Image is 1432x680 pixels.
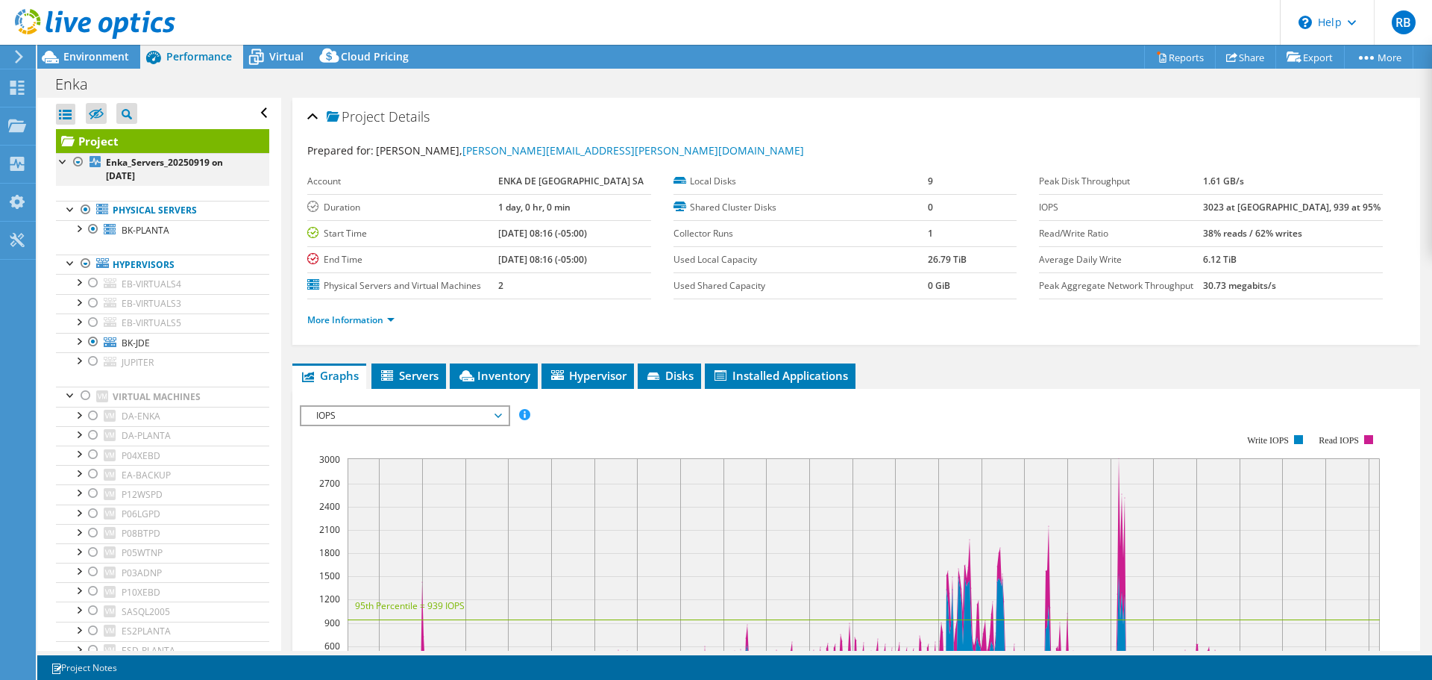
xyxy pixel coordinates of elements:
b: ENKA DE [GEOGRAPHIC_DATA] SA [498,175,644,187]
text: Read IOPS [1319,435,1360,446]
span: Disks [645,368,694,383]
a: Share [1215,46,1276,69]
a: EB-VIRTUALS4 [56,274,269,293]
span: P03ADNP [122,567,162,579]
a: More [1344,46,1413,69]
label: Account [307,174,498,189]
span: P08BTPD [122,527,160,540]
b: 30.73 megabits/s [1203,279,1276,292]
a: EB-VIRTUALS3 [56,294,269,314]
h1: Enka [48,76,111,93]
span: BK-PLANTA [122,224,169,237]
a: P05WTNP [56,543,269,563]
a: P08BTPD [56,524,269,543]
b: [DATE] 08:16 (-05:00) [498,253,587,266]
a: EB-VIRTUALS5 [56,314,269,333]
span: DA-ENKA [122,410,160,422]
text: 1500 [319,570,340,582]
span: Graphs [300,368,359,383]
span: Hypervisor [549,368,626,383]
b: [DATE] 08:16 (-05:00) [498,227,587,240]
span: ES2PLANTA [122,625,171,637]
b: Enka_Servers_20250919 on [DATE] [106,156,223,182]
a: DA-PLANTA [56,426,269,446]
text: 2700 [319,477,340,490]
span: IOPS [309,407,500,425]
a: Hypervisors [56,255,269,274]
b: 6.12 TiB [1203,253,1237,266]
span: RB [1392,10,1416,34]
b: 26.79 TiB [928,253,967,266]
label: Collector Runs [673,226,928,241]
b: 1.61 GB/s [1203,175,1244,187]
span: Cloud Pricing [341,49,409,63]
span: EB-VIRTUALS5 [122,316,181,329]
text: 1200 [319,593,340,605]
text: 95th Percentile = 939 IOPS [355,599,465,612]
label: Prepared for: [307,143,374,157]
span: Details [389,107,430,125]
span: P05WTNP [122,546,163,559]
span: Performance [166,49,232,63]
label: Peak Disk Throughput [1039,174,1203,189]
a: ES2PLANTA [56,622,269,641]
text: 3000 [319,453,340,466]
a: P10XEBD [56,582,269,602]
b: 0 GiB [928,279,950,292]
a: BK-PLANTA [56,220,269,240]
b: 0 [928,201,933,213]
a: P03ADNP [56,563,269,582]
label: Shared Cluster Disks [673,200,928,215]
a: [PERSON_NAME][EMAIL_ADDRESS][PERSON_NAME][DOMAIN_NAME] [462,143,804,157]
span: BK-JDE [122,337,150,349]
span: P04XEBD [122,449,160,462]
label: Duration [307,200,498,215]
a: SASQL2005 [56,602,269,621]
a: Project [56,129,269,153]
a: Virtual Machines [56,387,269,406]
span: JUPITER [122,356,154,369]
span: EB-VIRTUALS4 [122,278,181,290]
label: Local Disks [673,174,928,189]
text: 900 [324,617,340,629]
a: Physical Servers [56,201,269,220]
a: P04XEBD [56,446,269,465]
a: P06LGPD [56,505,269,524]
b: 9 [928,175,933,187]
b: 1 [928,227,933,240]
label: Read/Write Ratio [1039,226,1203,241]
span: Environment [63,49,129,63]
a: More Information [307,314,395,326]
span: EA-BACKUP [122,469,171,481]
text: 2400 [319,500,340,513]
a: P12WSPD [56,484,269,504]
span: Inventory [457,368,530,383]
label: Peak Aggregate Network Throughput [1039,278,1203,293]
a: JUPITER [56,352,269,372]
text: 1800 [319,546,340,559]
label: Physical Servers and Virtual Machines [307,278,498,293]
label: Average Daily Write [1039,252,1203,267]
label: IOPS [1039,200,1203,215]
a: BK-JDE [56,333,269,352]
span: P10XEBD [122,586,160,599]
span: SASQL2005 [122,605,170,618]
a: Enka_Servers_20250919 on [DATE] [56,153,269,186]
span: EB-VIRTUALS3 [122,297,181,310]
label: Used Shared Capacity [673,278,928,293]
a: DA-ENKA [56,407,269,426]
span: Installed Applications [712,368,848,383]
span: Servers [379,368,439,383]
a: Reports [1144,46,1216,69]
span: P06LGPD [122,508,160,520]
a: Project Notes [40,658,128,677]
b: 2 [498,279,503,292]
span: DA-PLANTA [122,429,171,442]
label: End Time [307,252,498,267]
span: P12WSPD [122,488,163,501]
svg: \n [1298,16,1312,29]
text: Write IOPS [1247,435,1289,446]
label: Used Local Capacity [673,252,928,267]
span: ESD-PLANTA [122,644,175,657]
b: 3023 at [GEOGRAPHIC_DATA], 939 at 95% [1203,201,1381,213]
